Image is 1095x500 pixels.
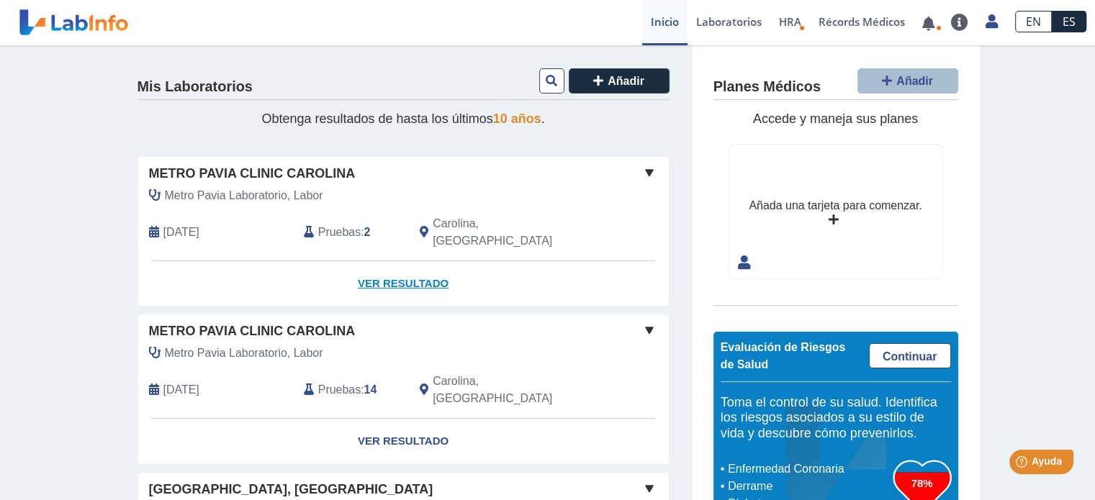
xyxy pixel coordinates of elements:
iframe: Help widget launcher [967,444,1079,484]
span: Metro Pavia Laboratorio, Labor [165,345,323,362]
span: Añadir [896,75,933,87]
span: 10 años [493,112,541,126]
a: Ver Resultado [138,261,669,306]
a: Ver Resultado [138,419,669,464]
span: Carolina, PR [433,215,592,250]
span: Carolina, PR [433,373,592,407]
div: : [293,373,409,407]
h4: Planes Médicos [713,78,821,96]
span: Metro Pavia Laboratorio, Labor [165,187,323,204]
h5: Toma el control de su salud. Identifica los riesgos asociados a su estilo de vida y descubre cómo... [721,395,951,442]
span: Pruebas [318,381,361,399]
span: 2025-09-26 [163,224,199,241]
span: HRA [779,14,801,29]
span: Accede y maneja sus planes [753,112,918,126]
span: Añadir [608,75,644,87]
span: [GEOGRAPHIC_DATA], [GEOGRAPHIC_DATA] [149,480,433,499]
span: Evaluación de Riesgos de Salud [721,341,846,371]
b: 14 [364,383,377,396]
span: Obtenga resultados de hasta los últimos . [261,112,544,126]
a: Continuar [869,343,951,368]
span: Continuar [883,350,937,363]
li: Derrame [724,478,893,495]
span: Metro Pavia Clinic Carolina [149,322,356,341]
span: Metro Pavia Clinic Carolina [149,164,356,183]
h4: Mis Laboratorios [138,78,253,96]
li: Enfermedad Coronaria [724,460,893,478]
span: 2025-08-27 [163,381,199,399]
div: : [293,215,409,250]
span: Pruebas [318,224,361,241]
button: Añadir [569,68,670,94]
b: 2 [364,226,371,238]
a: EN [1015,11,1052,32]
div: Añada una tarjeta para comenzar. [749,197,921,214]
button: Añadir [857,68,958,94]
h3: 78% [893,474,951,492]
a: ES [1052,11,1086,32]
